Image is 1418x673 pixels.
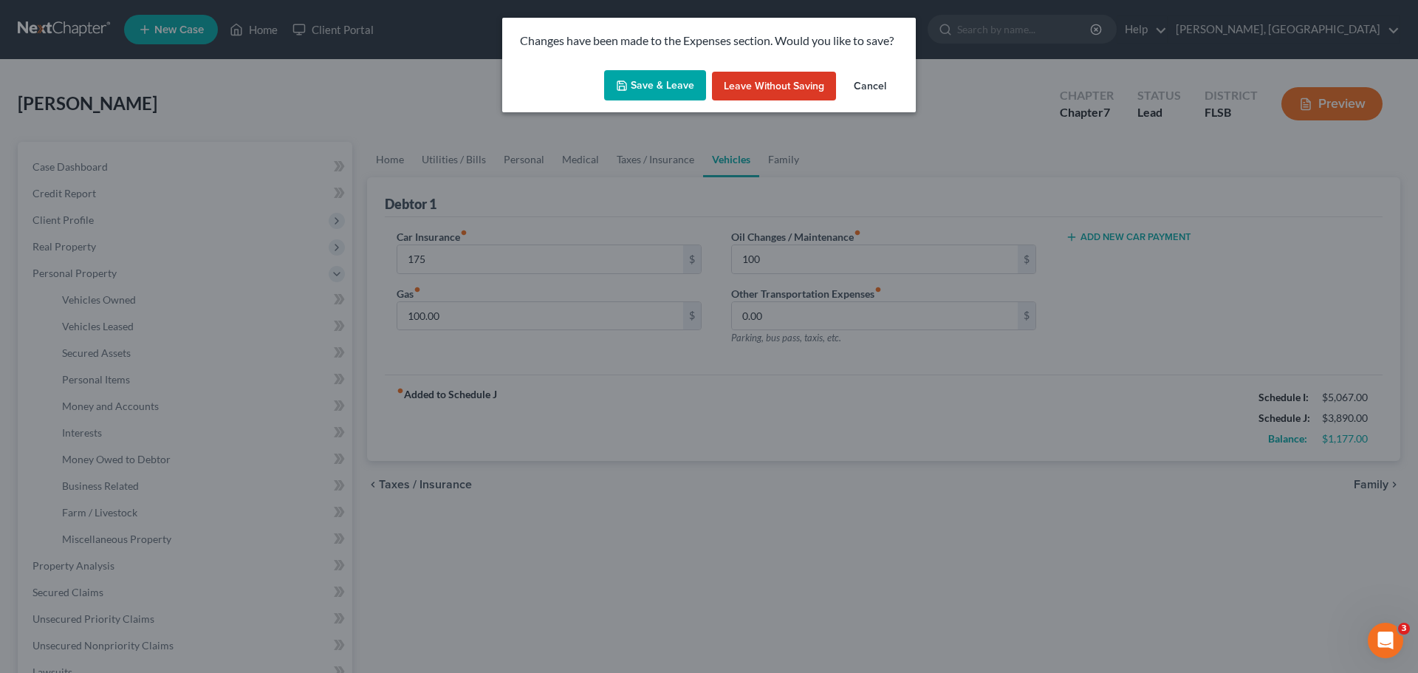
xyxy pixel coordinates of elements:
[1368,623,1403,658] iframe: Intercom live chat
[520,33,898,49] p: Changes have been made to the Expenses section. Would you like to save?
[604,70,706,101] button: Save & Leave
[1398,623,1410,635] span: 3
[712,72,836,101] button: Leave without Saving
[842,72,898,101] button: Cancel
